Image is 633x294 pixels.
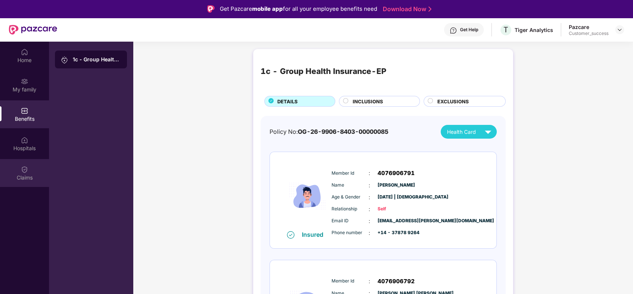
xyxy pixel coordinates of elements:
img: svg+xml;base64,PHN2ZyBpZD0iRHJvcGRvd24tMzJ4MzIiIHhtbG5zPSJodHRwOi8vd3d3LnczLm9yZy8yMDAwL3N2ZyIgd2... [617,27,623,33]
div: Customer_success [569,30,608,36]
span: Member Id [332,278,369,285]
span: [EMAIL_ADDRESS][PERSON_NAME][DOMAIN_NAME] [378,217,415,224]
span: 4076906791 [378,169,415,178]
span: DETAILS [277,98,298,105]
span: Phone number [332,229,369,236]
img: svg+xml;base64,PHN2ZyBpZD0iQ2xhaW0iIHhtbG5zPSJodHRwOi8vd3d3LnczLm9yZy8yMDAwL3N2ZyIgd2lkdGg9IjIwIi... [21,166,28,173]
img: svg+xml;base64,PHN2ZyBpZD0iSG9zcGl0YWxzIiB4bWxucz0iaHR0cDovL3d3dy53My5vcmcvMjAwMC9zdmciIHdpZHRoPS... [21,136,28,144]
img: Logo [207,5,215,13]
span: Member Id [332,170,369,177]
span: : [369,217,370,225]
img: svg+xml;base64,PHN2ZyBpZD0iSG9tZSIgeG1sbnM9Imh0dHA6Ly93d3cudzMub3JnLzIwMDAvc3ZnIiB3aWR0aD0iMjAiIG... [21,48,28,56]
div: 1c - Group Health Insurance-EP [261,65,386,78]
img: svg+xml;base64,PHN2ZyB4bWxucz0iaHR0cDovL3d3dy53My5vcmcvMjAwMC9zdmciIHdpZHRoPSIxNiIgaGVpZ2h0PSIxNi... [287,231,294,239]
span: : [369,193,370,201]
span: EXCLUSIONS [437,98,469,105]
span: Health Card [447,128,476,136]
div: Get Help [460,27,478,33]
div: Pazcare [569,23,608,30]
img: svg+xml;base64,PHN2ZyBpZD0iQmVuZWZpdHMiIHhtbG5zPSJodHRwOi8vd3d3LnczLm9yZy8yMDAwL3N2ZyIgd2lkdGg9Ij... [21,107,28,114]
img: icon [285,162,330,230]
img: Stroke [428,5,431,13]
span: 4076906792 [378,277,415,286]
span: INCLUSIONS [353,98,383,105]
span: Age & Gender [332,194,369,201]
span: Relationship [332,206,369,213]
img: New Pazcare Logo [9,25,57,35]
img: svg+xml;base64,PHN2ZyBpZD0iSGVscC0zMngzMiIgeG1sbnM9Imh0dHA6Ly93d3cudzMub3JnLzIwMDAvc3ZnIiB3aWR0aD... [450,27,457,34]
span: : [369,277,370,285]
img: svg+xml;base64,PHN2ZyB3aWR0aD0iMjAiIGhlaWdodD0iMjAiIHZpZXdCb3g9IjAgMCAyMCAyMCIgZmlsbD0ibm9uZSIgeG... [61,56,68,64]
span: : [369,181,370,190]
div: 1c - Group Health Insurance-EP [73,56,121,63]
span: [DATE] | [DEMOGRAPHIC_DATA] [378,194,415,201]
span: +14 - 37878 9264 [378,229,415,236]
div: Policy No: [270,127,388,136]
span: : [369,229,370,237]
div: Get Pazcare for all your employee benefits need [220,4,377,13]
span: OG-26-9906-8403-00000085 [298,128,388,135]
span: Self [378,206,415,213]
button: Health Card [441,125,497,139]
span: Email ID [332,217,369,224]
div: Tiger Analytics [515,26,553,33]
img: svg+xml;base64,PHN2ZyB4bWxucz0iaHR0cDovL3d3dy53My5vcmcvMjAwMC9zdmciIHZpZXdCb3g9IjAgMCAyNCAyNCIgd2... [482,125,495,138]
span: [PERSON_NAME] [378,182,415,189]
div: Insured [302,231,328,238]
span: T [503,25,508,34]
span: : [369,205,370,213]
span: Name [332,182,369,189]
a: Download Now [383,5,429,13]
span: : [369,169,370,177]
img: svg+xml;base64,PHN2ZyB3aWR0aD0iMjAiIGhlaWdodD0iMjAiIHZpZXdCb3g9IjAgMCAyMCAyMCIgZmlsbD0ibm9uZSIgeG... [21,78,28,85]
strong: mobile app [252,5,283,12]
